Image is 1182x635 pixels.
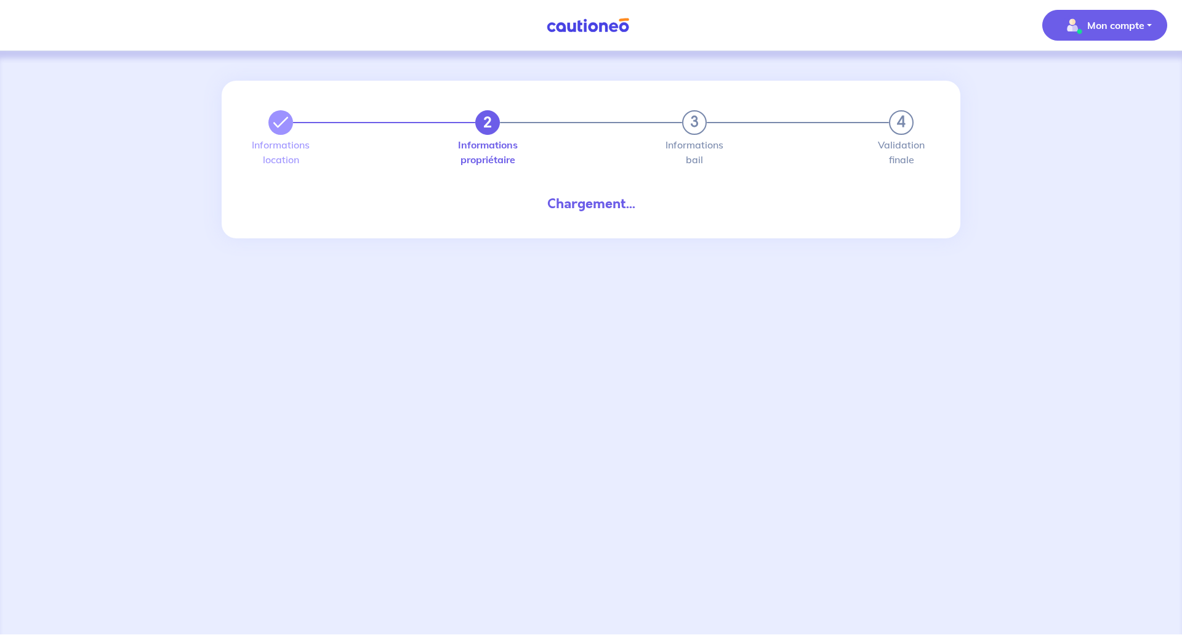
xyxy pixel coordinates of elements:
[889,140,914,164] label: Validation finale
[542,18,634,33] img: Cautioneo
[259,194,923,214] div: Chargement...
[1042,10,1167,41] button: illu_account_valid_menu.svgMon compte
[1063,15,1082,35] img: illu_account_valid_menu.svg
[682,140,707,164] label: Informations bail
[1087,18,1144,33] p: Mon compte
[475,110,500,135] button: 2
[268,140,293,164] label: Informations location
[475,140,500,164] label: Informations propriétaire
